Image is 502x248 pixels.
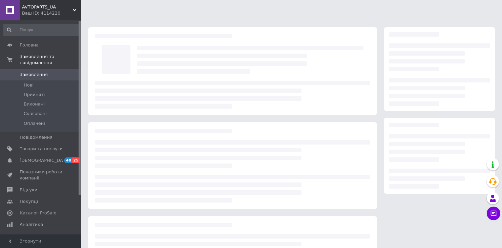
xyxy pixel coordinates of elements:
[20,42,39,48] span: Головна
[24,111,47,117] span: Скасовані
[24,101,45,107] span: Виконані
[20,134,53,140] span: Повідомлення
[20,210,56,216] span: Каталог ProSale
[64,157,72,163] span: 48
[22,10,81,16] div: Ваш ID: 4114220
[20,187,37,193] span: Відгуки
[22,4,73,10] span: AVTOPARTS_UA
[20,198,38,205] span: Покупці
[24,120,45,127] span: Оплачені
[20,169,63,181] span: Показники роботи компанії
[487,207,500,220] button: Чат з покупцем
[20,157,70,164] span: [DEMOGRAPHIC_DATA]
[24,92,45,98] span: Прийняті
[20,222,43,228] span: Аналітика
[20,233,63,245] span: Гаманець компанії
[72,157,80,163] span: 25
[20,72,48,78] span: Замовлення
[20,146,63,152] span: Товари та послуги
[20,54,81,66] span: Замовлення та повідомлення
[3,24,80,36] input: Пошук
[24,82,34,88] span: Нові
